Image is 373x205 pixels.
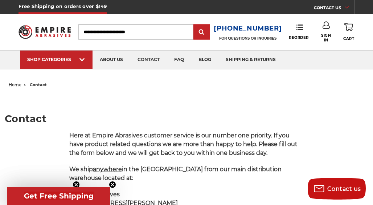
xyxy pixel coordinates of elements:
[191,51,218,69] a: blog
[343,36,354,41] span: Cart
[167,51,191,69] a: faq
[308,178,366,200] button: Contact us
[30,82,47,87] span: contact
[93,166,122,173] span: anywhere
[73,181,80,188] button: Close teaser
[218,51,283,69] a: shipping & returns
[130,51,167,69] a: contact
[69,132,298,156] span: Here at Empire Abrasives customer service is our number one priority. If you have product related...
[69,166,282,181] span: We ship in the [GEOGRAPHIC_DATA] from our main distribution warehouse located at:
[5,114,368,124] h1: Contact
[93,51,130,69] a: about us
[289,24,309,40] a: Reorder
[109,181,116,188] button: Close teaser
[327,185,361,192] span: Contact us
[314,4,354,14] a: CONTACT US
[9,82,21,87] a: home
[7,187,110,205] div: Get Free ShippingClose teaser
[319,33,334,43] span: Sign In
[214,36,282,41] p: FOR QUESTIONS OR INQUIRIES
[19,22,70,42] img: Empire Abrasives
[343,21,354,42] a: Cart
[194,25,209,40] input: Submit
[289,35,309,40] span: Reorder
[214,23,282,34] a: [PHONE_NUMBER]
[27,57,85,62] div: SHOP CATEGORIES
[24,192,94,200] span: Get Free Shipping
